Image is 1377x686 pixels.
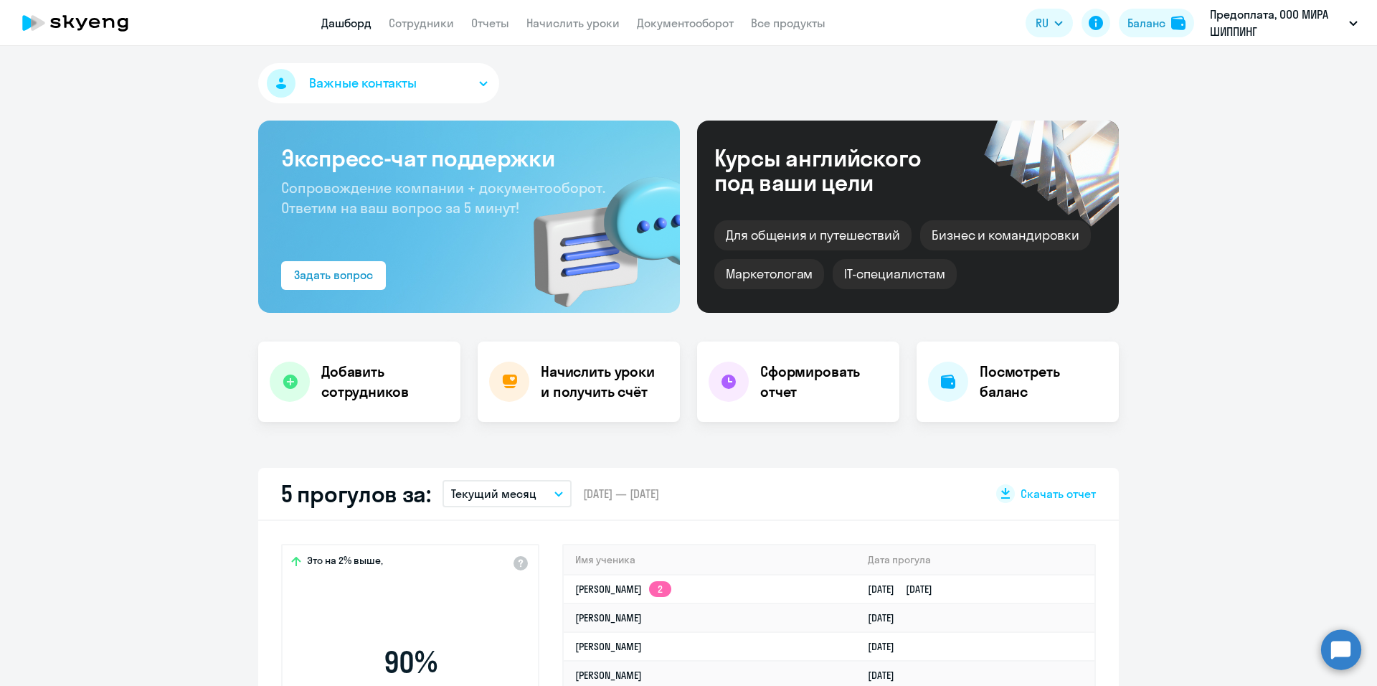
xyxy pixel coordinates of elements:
[281,179,605,217] span: Сопровождение компании + документооборот. Ответим на ваш вопрос за 5 минут!
[760,362,888,402] h4: Сформировать отчет
[1026,9,1073,37] button: RU
[637,16,734,30] a: Документооборот
[868,583,944,596] a: [DATE][DATE]
[714,220,912,250] div: Для общения и путешествий
[281,144,657,172] h3: Экспресс-чат поддержки
[281,479,431,508] h2: 5 прогулов за:
[321,16,372,30] a: Дашборд
[714,259,824,289] div: Маркетологам
[575,583,671,596] a: [PERSON_NAME]2
[1036,14,1049,32] span: RU
[1119,9,1194,37] button: Балансbalance
[294,266,373,283] div: Задать вопрос
[868,611,906,624] a: [DATE]
[328,645,493,680] span: 90 %
[321,362,449,402] h4: Добавить сотрудников
[575,640,642,653] a: [PERSON_NAME]
[1127,14,1165,32] div: Баланс
[541,362,666,402] h4: Начислить уроки и получить счёт
[513,151,680,313] img: bg-img
[309,74,417,93] span: Важные контакты
[389,16,454,30] a: Сотрудники
[307,554,383,571] span: Это на 2% выше,
[1021,486,1096,502] span: Скачать отчет
[451,485,536,502] p: Текущий месяц
[1203,6,1365,40] button: Предоплата, ООО МИРА ШИППИНГ
[920,220,1091,250] div: Бизнес и командировки
[575,669,642,682] a: [PERSON_NAME]
[1210,6,1343,40] p: Предоплата, ООО МИРА ШИППИНГ
[980,362,1107,402] h4: Посмотреть баланс
[583,486,659,502] span: [DATE] — [DATE]
[714,146,960,194] div: Курсы английского под ваши цели
[649,581,671,597] app-skyeng-badge: 2
[856,545,1094,575] th: Дата прогула
[443,480,572,507] button: Текущий месяц
[868,640,906,653] a: [DATE]
[868,669,906,682] a: [DATE]
[575,611,642,624] a: [PERSON_NAME]
[833,259,956,289] div: IT-специалистам
[526,16,620,30] a: Начислить уроки
[1171,16,1186,30] img: balance
[281,261,386,290] button: Задать вопрос
[564,545,856,575] th: Имя ученика
[471,16,509,30] a: Отчеты
[258,63,499,103] button: Важные контакты
[751,16,825,30] a: Все продукты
